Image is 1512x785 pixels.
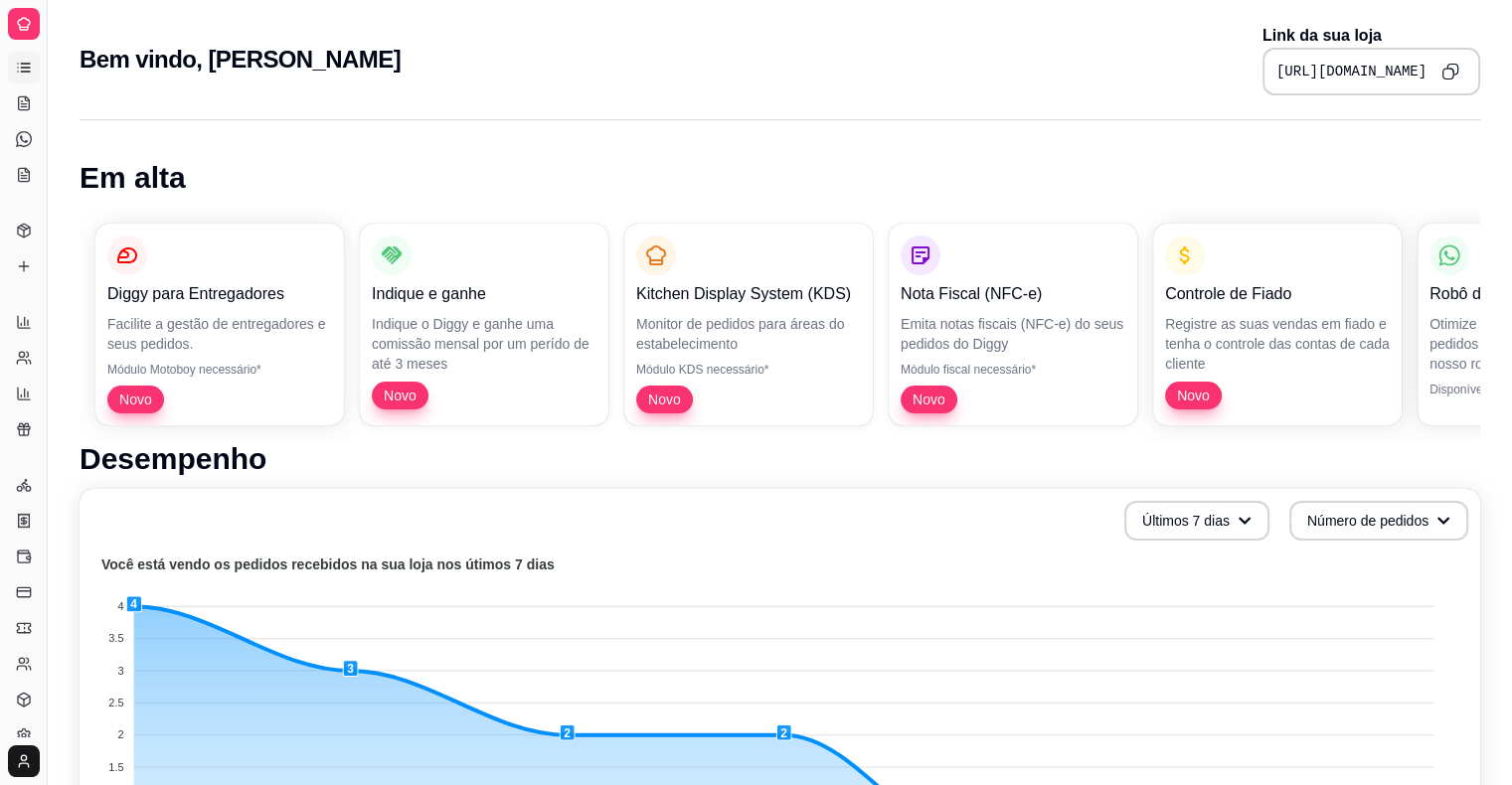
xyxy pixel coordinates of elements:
h1: Em alta [80,160,1480,196]
p: Diggy para Entregadores [107,282,332,306]
p: Registre as suas vendas em fiado e tenha o controle das contas de cada cliente [1165,314,1390,374]
button: Número de pedidos [1289,501,1468,541]
tspan: 3 [117,665,123,677]
p: Módulo KDS necessário* [636,362,861,378]
p: Controle de Fiado [1165,282,1390,306]
button: Indique e ganheIndique o Diggy e ganhe uma comissão mensal por um perído de até 3 mesesNovo [360,224,608,425]
span: Novo [111,390,160,409]
button: Diggy para EntregadoresFacilite a gestão de entregadores e seus pedidos.Módulo Motoboy necessário... [95,224,344,425]
tspan: 1.5 [108,761,123,773]
tspan: 2.5 [108,697,123,708]
p: Módulo Motoboy necessário* [107,362,332,378]
tspan: 2 [117,728,123,740]
span: Novo [376,386,424,405]
button: Kitchen Display System (KDS)Monitor de pedidos para áreas do estabelecimentoMódulo KDS necessário... [624,224,873,425]
button: Controle de FiadoRegistre as suas vendas em fiado e tenha o controle das contas de cada clienteNovo [1153,224,1402,425]
p: Monitor de pedidos para áreas do estabelecimento [636,314,861,354]
span: Novo [905,390,953,409]
span: Novo [1169,386,1218,405]
p: Indique e ganhe [372,282,596,306]
p: Indique o Diggy e ganhe uma comissão mensal por um perído de até 3 meses [372,314,596,374]
p: Kitchen Display System (KDS) [636,282,861,306]
p: Módulo fiscal necessário* [901,362,1125,378]
button: Nota Fiscal (NFC-e)Emita notas fiscais (NFC-e) do seus pedidos do DiggyMódulo fiscal necessário*Novo [889,224,1137,425]
h2: Bem vindo, [PERSON_NAME] [80,44,401,76]
pre: [URL][DOMAIN_NAME] [1276,62,1427,81]
span: Novo [640,390,689,409]
text: Você está vendo os pedidos recebidos na sua loja nos útimos 7 dias [101,556,555,572]
h1: Desempenho [80,441,1480,477]
p: Emita notas fiscais (NFC-e) do seus pedidos do Diggy [901,314,1125,354]
button: Últimos 7 dias [1124,501,1269,541]
p: Facilite a gestão de entregadores e seus pedidos. [107,314,332,354]
p: Nota Fiscal (NFC-e) [901,282,1125,306]
button: Copy to clipboard [1434,56,1466,87]
tspan: 4 [117,600,123,612]
p: Link da sua loja [1262,24,1480,48]
tspan: 3.5 [108,632,123,644]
